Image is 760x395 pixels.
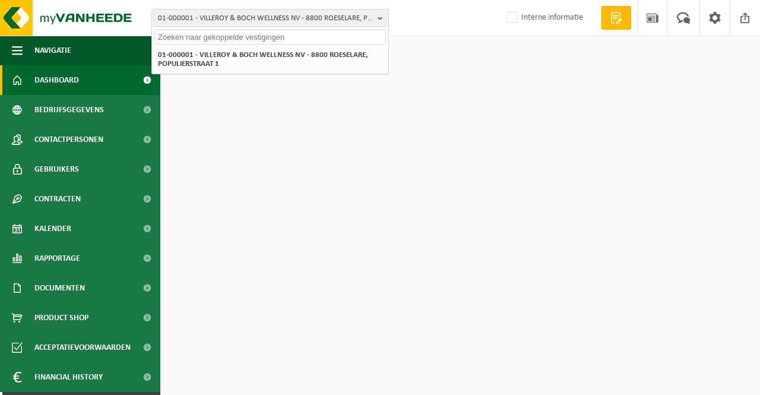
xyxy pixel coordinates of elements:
span: Rapportage [34,244,80,273]
span: Financial History [34,362,103,392]
span: 01-000001 - VILLEROY & BOCH WELLNESS NV - 8800 ROESELARE, POPULIERSTRAAT 1 [158,10,373,27]
span: Gebruikers [34,154,79,184]
button: 01-000001 - VILLEROY & BOCH WELLNESS NV - 8800 ROESELARE, POPULIERSTRAAT 1 [151,9,389,27]
span: Dashboard [34,65,79,95]
span: Acceptatievoorwaarden [34,333,131,362]
span: Contracten [34,184,81,214]
label: Interne informatie [505,9,583,27]
span: Documenten [34,273,85,303]
span: Navigatie [34,36,71,65]
span: Product Shop [34,303,88,333]
span: Contactpersonen [34,125,103,154]
input: Zoeken naar gekoppelde vestigingen [154,30,386,45]
strong: 01-000001 - VILLEROY & BOCH WELLNESS NV - 8800 ROESELARE, POPULIERSTRAAT 1 [158,51,368,68]
span: Bedrijfsgegevens [34,95,104,125]
span: Kalender [34,214,71,244]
